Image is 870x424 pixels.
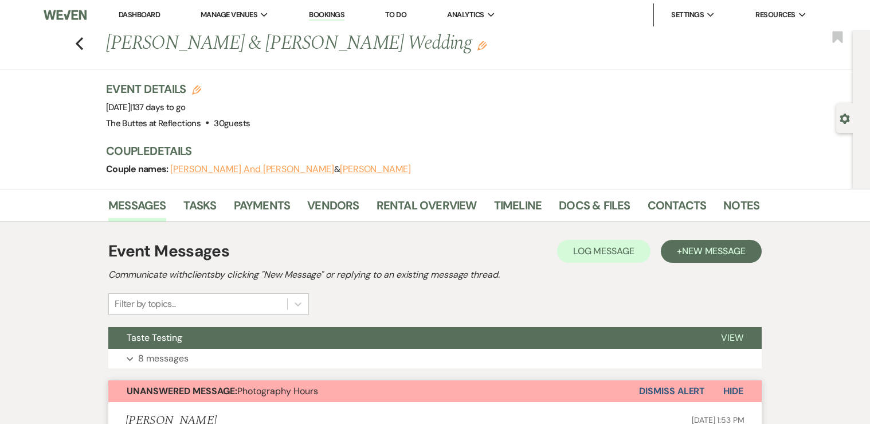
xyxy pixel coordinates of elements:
[108,196,166,221] a: Messages
[106,30,620,57] h1: [PERSON_NAME] & [PERSON_NAME] Wedding
[234,196,291,221] a: Payments
[170,164,411,175] span: &
[106,163,170,175] span: Couple names:
[115,297,176,311] div: Filter by topics...
[721,332,743,344] span: View
[705,380,762,402] button: Hide
[108,380,639,402] button: Unanswered Message:Photography Hours
[44,3,87,27] img: Weven Logo
[108,327,703,349] button: Taste Testing
[201,9,257,21] span: Manage Venues
[755,9,795,21] span: Resources
[840,112,850,123] button: Open lead details
[106,118,201,129] span: The Buttes at Reflections
[447,9,484,21] span: Analytics
[130,102,185,113] span: |
[573,245,634,257] span: Log Message
[639,380,705,402] button: Dismiss Alert
[106,81,250,97] h3: Event Details
[170,165,334,174] button: [PERSON_NAME] And [PERSON_NAME]
[557,240,650,263] button: Log Message
[661,240,762,263] button: +New Message
[723,385,743,397] span: Hide
[559,196,630,221] a: Docs & Files
[671,9,704,21] span: Settings
[340,165,411,174] button: [PERSON_NAME]
[108,268,762,282] h2: Communicate with clients by clicking "New Message" or replying to an existing message thread.
[214,118,250,129] span: 30 guests
[377,196,477,221] a: Rental Overview
[703,327,762,349] button: View
[138,351,189,366] p: 8 messages
[127,332,182,344] span: Taste Testing
[309,10,344,21] a: Bookings
[682,245,746,257] span: New Message
[477,40,487,50] button: Edit
[494,196,542,221] a: Timeline
[307,196,359,221] a: Vendors
[648,196,707,221] a: Contacts
[106,143,748,159] h3: Couple Details
[127,385,318,397] span: Photography Hours
[106,102,186,113] span: [DATE]
[183,196,217,221] a: Tasks
[108,349,762,368] button: 8 messages
[132,102,186,113] span: 137 days to go
[723,196,759,221] a: Notes
[119,10,160,20] a: Dashboard
[385,10,406,20] a: To Do
[127,385,237,397] strong: Unanswered Message:
[108,239,229,263] h1: Event Messages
